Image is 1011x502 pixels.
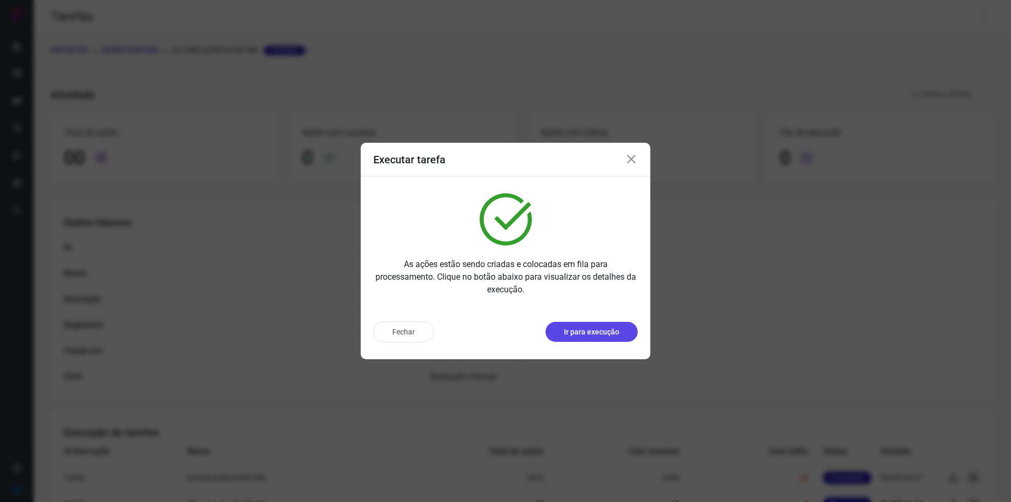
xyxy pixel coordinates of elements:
button: Ir para execução [546,322,638,342]
button: Fechar [373,321,434,342]
p: As ações estão sendo criadas e colocadas em fila para processamento. Clique no botão abaixo para ... [373,258,638,296]
p: Ir para execução [564,327,619,338]
img: verified.svg [480,193,532,245]
h3: Executar tarefa [373,153,445,166]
